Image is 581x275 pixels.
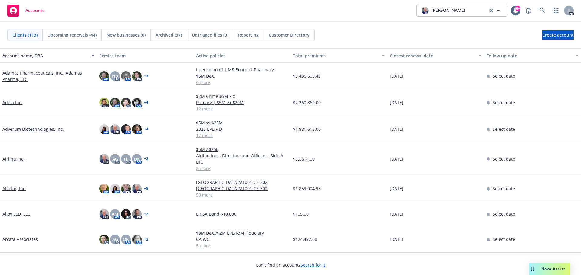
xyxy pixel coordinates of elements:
a: $5M D&O [196,73,288,79]
a: Alector, Inc. [2,185,26,192]
a: [GEOGRAPHIC_DATA]/AL001-CS-302 [196,185,288,192]
span: Create account [542,29,574,41]
a: Alloy LED, LLC [2,211,30,217]
span: Can't find an account? [256,262,325,268]
span: [DATE] [390,211,403,217]
div: Drag to move [529,263,537,275]
span: TL [123,156,128,162]
button: Closest renewal date [387,48,484,63]
span: AG [112,156,118,162]
img: photo [110,98,120,107]
span: [DATE] [390,236,403,242]
span: Select date [493,73,515,79]
span: $5,436,605.43 [293,73,321,79]
span: [DATE] [390,185,403,192]
span: [DATE] [390,156,403,162]
a: 50 more [196,192,288,198]
img: photo [422,7,429,14]
span: Select date [493,99,515,106]
span: [DATE] [390,99,403,106]
a: + 2 [144,157,148,161]
span: $1,859,004.93 [293,185,321,192]
a: clear selection [487,7,495,14]
img: photo [99,235,109,244]
div: Closest renewal date [390,53,475,59]
span: $1,881,615.00 [293,126,321,132]
span: [DATE] [390,126,403,132]
span: Select date [493,185,515,192]
a: 8 more [196,165,288,171]
a: + 5 [144,187,148,190]
a: Switch app [550,5,562,17]
span: Select date [493,156,515,162]
span: DK [123,236,129,242]
span: Reporting [238,32,259,38]
img: photo [132,71,142,81]
a: $3M D&O/$2M EPL/$3M Fiduciary [196,230,288,236]
img: photo [121,124,131,134]
div: Total premiums [293,53,378,59]
a: License bond | MS Board of Pharmacy [196,66,288,73]
span: Archived (37) [156,32,182,38]
div: 99+ [515,6,520,11]
a: + 4 [144,127,148,131]
span: Upcoming renewals (44) [48,32,97,38]
a: Search [536,5,548,17]
span: DK [134,156,140,162]
span: [DATE] [390,73,403,79]
a: Adeia Inc. [2,99,22,106]
span: Select date [493,211,515,217]
div: Account name, DBA [2,53,88,59]
span: Nova Assist [541,266,565,271]
span: Select date [493,236,515,242]
a: Airlinq Inc. - Directors and Officers - Side A DIC [196,152,288,165]
a: $5M / $25k [196,146,288,152]
div: Follow up date [487,53,572,59]
button: Follow up date [484,48,581,63]
a: 17 more [196,132,288,139]
img: photo [99,124,109,134]
a: Report a Bug [522,5,534,17]
span: Accounts [25,8,44,13]
img: photo [132,124,142,134]
span: AG [112,236,118,242]
span: AM [112,211,118,217]
span: $424,492.00 [293,236,317,242]
a: + 2 [144,238,148,241]
a: $2M Crime $5M Fid [196,93,288,99]
a: + 2 [144,212,148,216]
button: Service team [97,48,194,63]
span: New businesses (0) [107,32,146,38]
span: Select date [493,126,515,132]
img: photo [99,71,109,81]
a: Accounts [5,2,47,19]
button: Active policies [194,48,290,63]
span: Clients (113) [12,32,38,38]
span: $89,614.00 [293,156,315,162]
a: + 4 [144,101,148,104]
img: photo [121,184,131,193]
img: photo [121,71,131,81]
a: 12 more [196,106,288,112]
img: photo [110,184,120,193]
button: photo[PERSON_NAME]clear selection [416,5,507,17]
a: + 3 [144,74,148,78]
a: $5M xs $25M [196,120,288,126]
img: photo [132,209,142,219]
img: photo [132,98,142,107]
div: Service team [99,53,191,59]
img: photo [132,184,142,193]
a: 2025 EPL/FID [196,126,288,132]
span: Untriaged files (0) [192,32,228,38]
a: Primary | $5M ex $20M [196,99,288,106]
img: photo [99,184,109,193]
img: photo [110,124,120,134]
a: ERISA Bond $10,000 [196,211,288,217]
a: Arcata Associates [2,236,38,242]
